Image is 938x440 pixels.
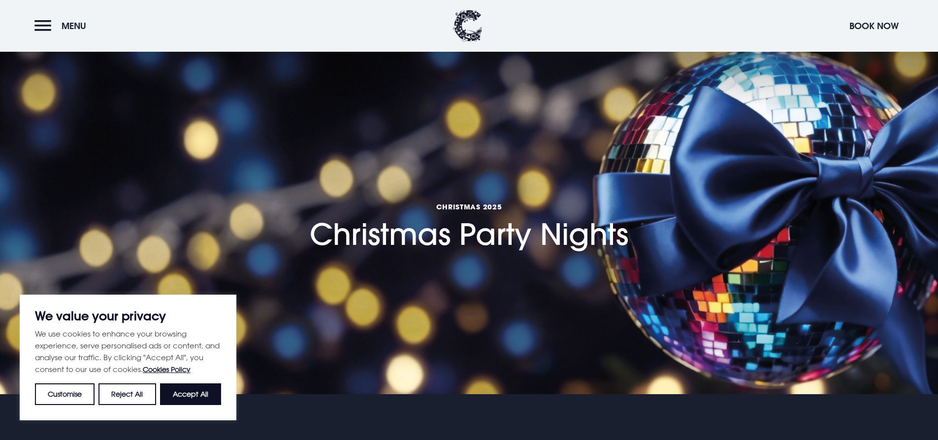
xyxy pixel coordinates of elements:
[453,10,483,42] img: Clandeboye Lodge
[143,365,191,373] a: Cookies Policy
[35,383,95,405] button: Customise
[62,20,86,32] span: Menu
[34,15,91,36] button: Menu
[160,383,221,405] button: Accept All
[310,147,628,251] h1: Christmas Party Nights
[20,295,236,420] div: We value your privacy
[35,328,221,375] p: We use cookies to enhance your browsing experience, serve personalised ads or content, and analys...
[35,310,221,322] p: We value your privacy
[310,202,628,211] span: Christmas 2025
[98,383,156,405] button: Reject All
[844,15,904,36] button: Book Now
